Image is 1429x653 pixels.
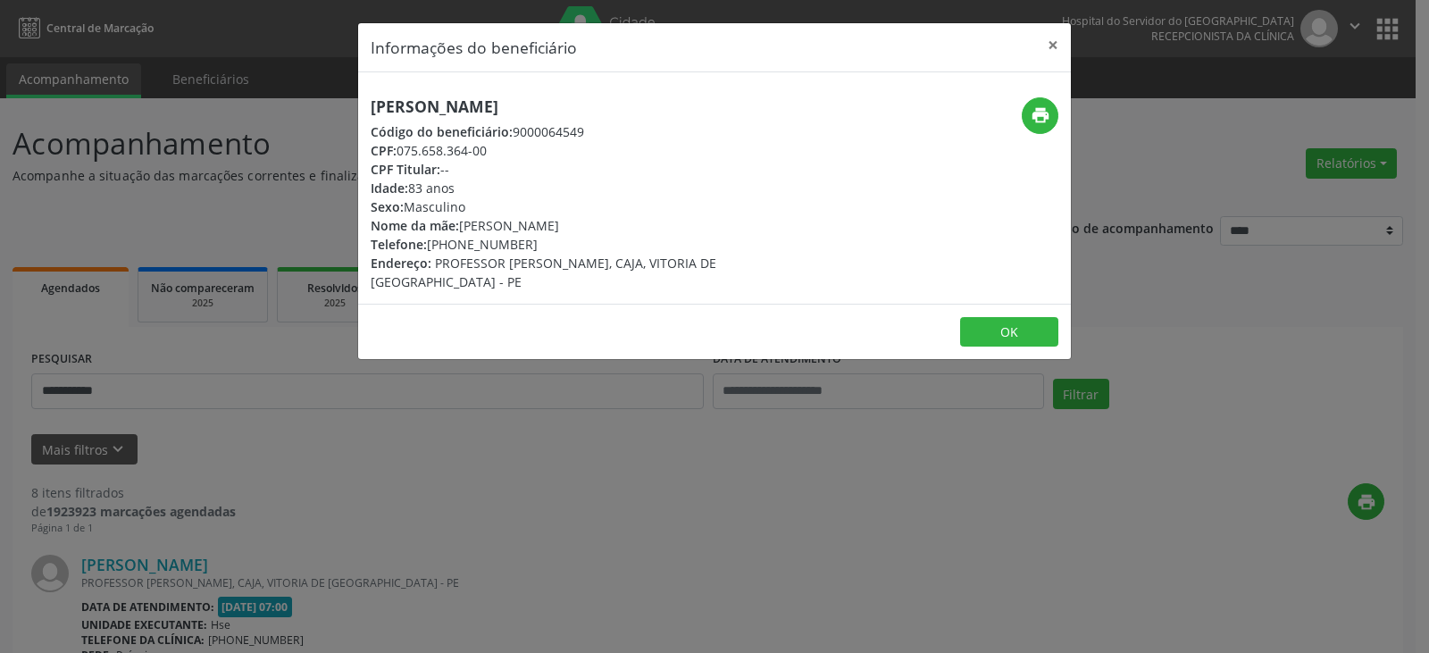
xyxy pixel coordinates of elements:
[371,255,716,290] span: PROFESSOR [PERSON_NAME], CAJA, VITORIA DE [GEOGRAPHIC_DATA] - PE
[371,180,408,197] span: Idade:
[371,160,821,179] div: --
[1022,97,1058,134] button: print
[371,97,821,116] h5: [PERSON_NAME]
[371,141,821,160] div: 075.658.364-00
[371,179,821,197] div: 83 anos
[371,36,577,59] h5: Informações do beneficiário
[371,197,821,216] div: Masculino
[371,123,513,140] span: Código do beneficiário:
[1035,23,1071,67] button: Close
[371,236,427,253] span: Telefone:
[371,198,404,215] span: Sexo:
[371,255,431,272] span: Endereço:
[371,217,459,234] span: Nome da mãe:
[371,122,821,141] div: 9000064549
[960,317,1058,347] button: OK
[371,142,397,159] span: CPF:
[371,216,821,235] div: [PERSON_NAME]
[371,161,440,178] span: CPF Titular:
[1031,105,1050,125] i: print
[371,235,821,254] div: [PHONE_NUMBER]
